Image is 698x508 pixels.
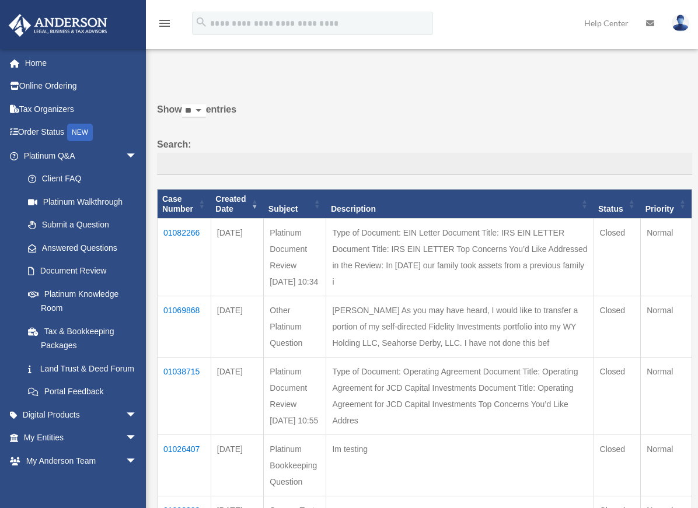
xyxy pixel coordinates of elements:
td: Closed [594,219,641,296]
a: My Entitiesarrow_drop_down [8,426,155,450]
a: My Anderson Teamarrow_drop_down [8,449,155,472]
th: Status: activate to sort column ascending [594,189,641,219]
label: Show entries [157,101,692,129]
a: Platinum Q&Aarrow_drop_down [8,144,149,167]
td: 01026407 [158,435,211,496]
td: Type of Document: Operating Agreement Document Title: Operating Agreement for JCD Capital Investm... [326,358,594,435]
a: Portal Feedback [16,380,149,404]
td: 01038715 [158,358,211,435]
th: Created Date: activate to sort column ascending [211,189,264,219]
td: Platinum Document Review [DATE] 10:55 [264,358,326,435]
td: Normal [641,219,692,296]
a: Submit a Question [16,213,149,237]
td: [DATE] [211,296,264,358]
a: Home [8,51,155,75]
a: Tax & Bookkeeping Packages [16,320,149,357]
i: menu [158,16,172,30]
td: Closed [594,435,641,496]
a: Answered Questions [16,236,143,260]
td: Normal [641,435,692,496]
td: 01069868 [158,296,211,358]
a: Client FAQ [16,167,149,191]
a: Platinum Walkthrough [16,190,149,213]
select: Showentries [182,104,206,118]
td: Closed [594,296,641,358]
td: Other Platinum Question [264,296,326,358]
th: Priority: activate to sort column ascending [641,189,692,219]
a: menu [158,20,172,30]
td: Normal [641,296,692,358]
a: Land Trust & Deed Forum [16,357,149,380]
td: Platinum Document Review [DATE] 10:34 [264,219,326,296]
td: [DATE] [211,219,264,296]
td: 01082266 [158,219,211,296]
td: Closed [594,358,641,435]
td: [DATE] [211,358,264,435]
td: [DATE] [211,435,264,496]
td: Im testing [326,435,594,496]
th: Description: activate to sort column ascending [326,189,594,219]
span: arrow_drop_down [125,426,149,450]
label: Search: [157,136,692,175]
td: Platinum Bookkeeping Question [264,435,326,496]
img: User Pic [672,15,689,31]
a: Online Ordering [8,75,155,98]
td: Type of Document: EIN Letter Document Title: IRS EIN LETTER Document Title: IRS EIN LETTER Top Co... [326,219,594,296]
td: Normal [641,358,692,435]
div: NEW [67,124,93,141]
span: arrow_drop_down [125,449,149,473]
a: Order StatusNEW [8,121,155,145]
input: Search: [157,153,692,175]
a: Tax Organizers [8,97,155,121]
img: Anderson Advisors Platinum Portal [5,14,111,37]
td: [PERSON_NAME] As you may have heard, I would like to transfer a portion of my self-directed Fidel... [326,296,594,358]
span: arrow_drop_down [125,403,149,427]
span: arrow_drop_down [125,144,149,168]
th: Case Number: activate to sort column ascending [158,189,211,219]
a: Platinum Knowledge Room [16,282,149,320]
a: Document Review [16,260,149,283]
a: Digital Productsarrow_drop_down [8,403,155,426]
i: search [195,16,208,29]
th: Subject: activate to sort column ascending [264,189,326,219]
